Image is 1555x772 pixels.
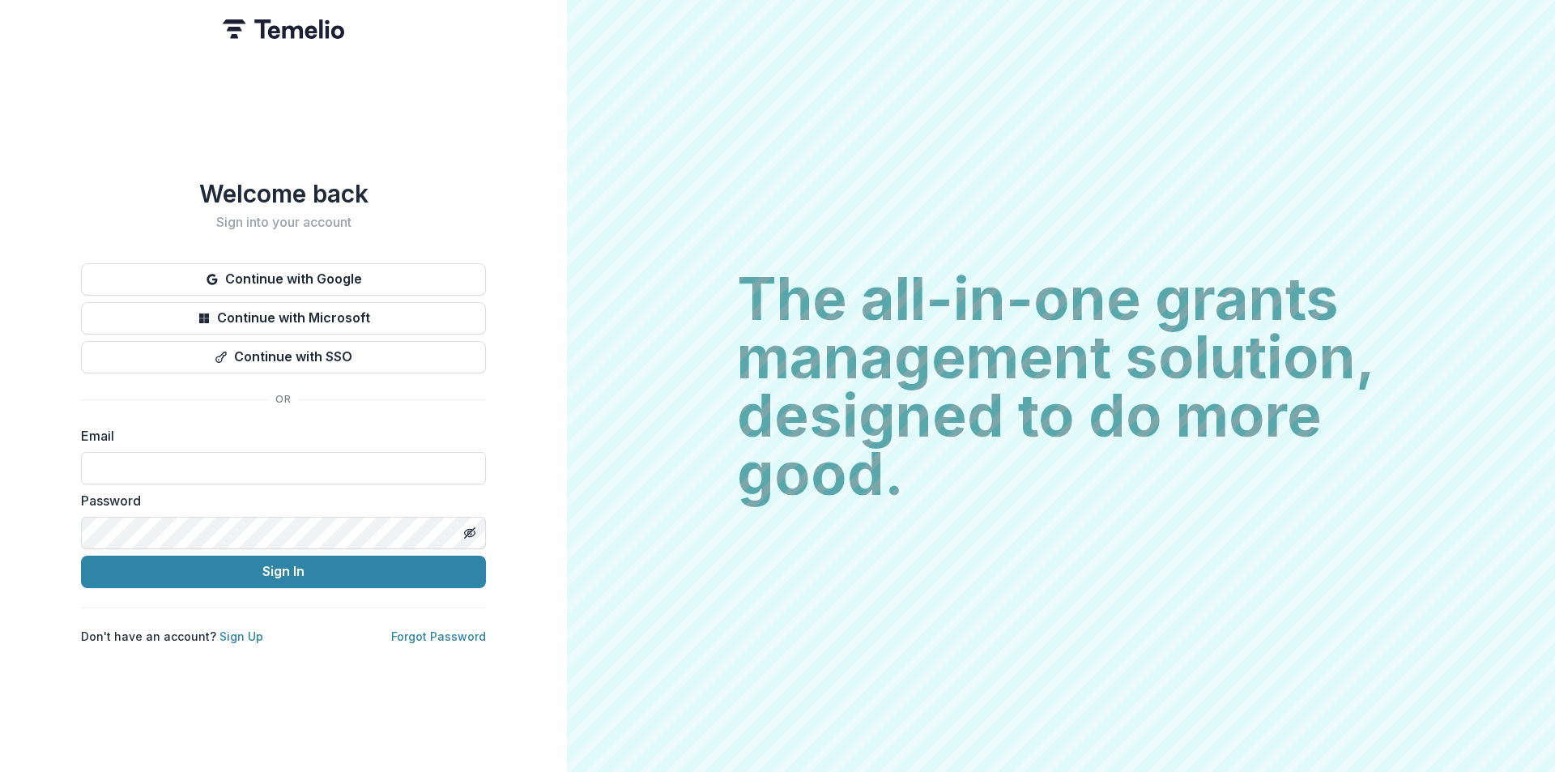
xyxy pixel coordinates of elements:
button: Continue with SSO [81,341,486,373]
button: Continue with Microsoft [81,302,486,335]
button: Toggle password visibility [457,520,483,546]
a: Forgot Password [391,629,486,643]
label: Password [81,491,476,510]
img: Temelio [223,19,344,39]
label: Email [81,426,476,446]
a: Sign Up [219,629,263,643]
button: Sign In [81,556,486,588]
h1: Welcome back [81,179,486,208]
h2: Sign into your account [81,215,486,230]
p: Don't have an account? [81,628,263,645]
button: Continue with Google [81,263,486,296]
